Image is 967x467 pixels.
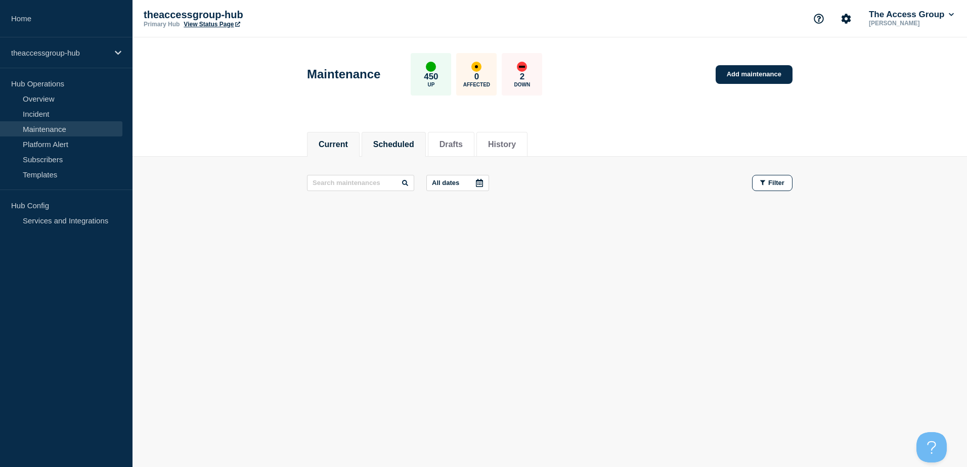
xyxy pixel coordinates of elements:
[836,8,857,29] button: Account settings
[916,432,947,462] iframe: Help Scout Beacon - Open
[463,82,490,87] p: Affected
[426,175,489,191] button: All dates
[319,140,348,149] button: Current
[144,9,346,21] p: theaccessgroup-hub
[11,49,108,57] p: theaccessgroup-hub
[424,72,438,82] p: 450
[514,82,531,87] p: Down
[471,62,481,72] div: affected
[752,175,793,191] button: Filter
[427,82,434,87] p: Up
[716,65,793,84] a: Add maintenance
[520,72,524,82] p: 2
[426,62,436,72] div: up
[373,140,414,149] button: Scheduled
[307,175,414,191] input: Search maintenances
[474,72,479,82] p: 0
[144,21,180,28] p: Primary Hub
[307,67,380,81] h1: Maintenance
[517,62,527,72] div: down
[184,21,240,28] a: View Status Page
[432,179,459,186] p: All dates
[488,140,516,149] button: History
[439,140,463,149] button: Drafts
[808,8,829,29] button: Support
[768,179,784,186] span: Filter
[867,10,956,20] button: The Access Group
[867,20,956,27] p: [PERSON_NAME]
